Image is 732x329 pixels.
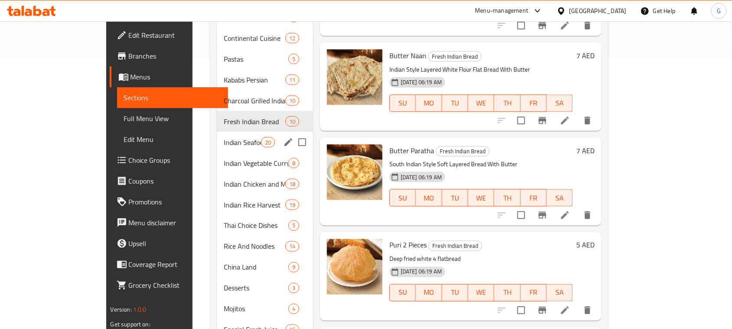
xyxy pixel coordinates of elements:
[224,241,285,252] span: Rice And Noodles
[286,201,299,209] span: 19
[124,113,222,124] span: Full Menu View
[524,97,543,109] span: FR
[110,150,229,171] a: Choice Groups
[224,54,288,64] span: Pastas
[472,97,491,109] span: WE
[217,153,313,174] div: Indian Vegetable Curry8
[217,215,313,236] div: Thai Choice Dishes5
[521,189,547,207] button: FR
[110,46,229,66] a: Branches
[560,20,570,31] a: Edit menu item
[224,158,288,168] span: Indian Vegetable Curry
[224,262,288,273] span: China Land
[111,304,132,315] span: Version:
[129,259,222,270] span: Coverage Report
[224,200,285,210] span: Indian Rice Harvest
[524,192,543,204] span: FR
[389,159,573,170] p: South Indian Style Soft Layered Bread With Butter
[569,6,627,16] div: [GEOGRAPHIC_DATA]
[110,191,229,212] a: Promotions
[289,263,299,272] span: 9
[393,97,412,109] span: SU
[117,87,229,108] a: Sections
[524,286,543,299] span: FR
[110,254,229,275] a: Coverage Report
[442,189,468,207] button: TU
[285,241,299,252] div: items
[468,284,494,302] button: WE
[717,6,721,16] span: G
[550,286,569,299] span: SA
[217,174,313,194] div: Indian Chicken and Mutton Curry Saloona18
[110,233,229,254] a: Upsell
[494,95,520,112] button: TH
[289,305,299,313] span: 4
[429,241,482,251] span: Fresh Indian Bread
[498,97,517,109] span: TH
[224,283,288,293] div: Desserts
[468,189,494,207] button: WE
[217,194,313,215] div: Indian Rice Harvest19
[389,95,416,112] button: SU
[419,286,438,299] span: MO
[512,112,530,130] span: Select to update
[288,283,299,293] div: items
[110,275,229,296] a: Grocery Checklist
[512,16,530,35] span: Select to update
[389,64,573,75] p: Indian Style Layered White Flour Flat Bread With Butter
[110,171,229,191] a: Coupons
[129,280,222,290] span: Grocery Checklist
[327,239,382,295] img: Puri 2 Pieces
[288,158,299,168] div: items
[428,51,482,62] div: Fresh Indian Bread
[446,97,465,109] span: TU
[289,284,299,293] span: 3
[217,257,313,278] div: China Land9
[286,180,299,188] span: 18
[532,15,553,36] button: Branch-specific-item
[285,95,299,106] div: items
[217,28,313,49] div: Continental Cuisine12
[224,304,288,314] span: Mojitos
[289,55,299,63] span: 5
[577,110,598,131] button: delete
[532,205,553,226] button: Branch-specific-item
[327,145,382,200] img: Butter Paratha
[576,239,595,251] h6: 5 AED
[224,116,285,127] div: Fresh Indian Bread
[560,115,570,126] a: Edit menu item
[133,304,147,315] span: 1.0.0
[577,15,598,36] button: delete
[224,137,261,148] span: Indian Seafood Curries
[261,138,274,147] span: 20
[416,284,442,302] button: MO
[521,284,547,302] button: FR
[550,97,569,109] span: SA
[286,97,299,105] span: 10
[286,34,299,43] span: 12
[117,108,229,129] a: Full Menu View
[117,129,229,150] a: Edit Menu
[224,95,285,106] span: Charcoal Grilled Indian Tandoor
[416,189,442,207] button: MO
[446,286,465,299] span: TU
[129,217,222,228] span: Menu disclaimer
[282,136,295,149] button: edit
[288,262,299,273] div: items
[217,132,313,153] div: Indian Seafood Curries20edit
[286,243,299,251] span: 14
[285,200,299,210] div: items
[224,220,288,231] span: Thai Choice Dishes
[217,69,313,90] div: Kababs Persian11
[389,144,434,157] span: Butter Paratha
[428,241,482,251] div: Fresh Indian Bread
[428,52,481,62] span: Fresh Indian Bread
[217,299,313,319] div: Mojitos4
[397,78,445,86] span: [DATE] 06:19 AM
